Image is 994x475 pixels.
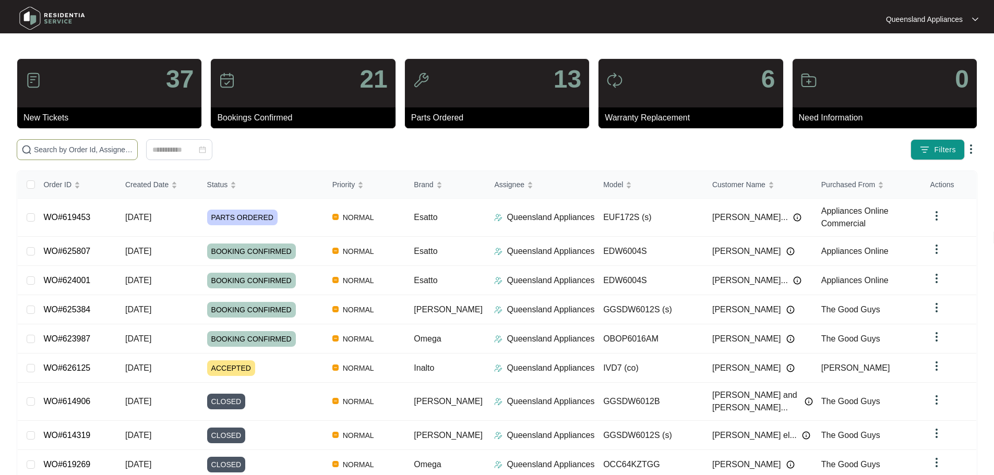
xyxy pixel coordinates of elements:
span: The Good Guys [821,305,880,314]
img: dropdown arrow [930,394,943,406]
td: EDW6004S [595,237,704,266]
img: Assigner Icon [494,247,502,255]
img: dropdown arrow [930,301,943,314]
span: NORMAL [339,395,378,408]
span: [DATE] [125,397,151,406]
p: 0 [955,67,969,92]
p: Warranty Replacement [605,112,783,124]
span: Inalto [414,363,434,372]
img: Vercel Logo [332,461,339,467]
span: [PERSON_NAME] [821,363,890,372]
img: Vercel Logo [332,277,339,283]
p: Queensland Appliances [507,274,594,287]
td: GGSDW6012S (s) [595,421,704,450]
td: EUF172S (s) [595,199,704,237]
p: Need Information [799,112,977,124]
p: Queensland Appliances [507,458,594,471]
img: dropdown arrow [930,427,943,440]
a: WO#626125 [43,363,90,372]
p: Queensland Appliances [507,395,594,408]
img: Vercel Logo [332,432,339,438]
img: icon [800,72,817,89]
span: PARTS ORDERED [207,210,278,225]
p: 6 [761,67,775,92]
span: NORMAL [339,245,378,258]
img: Assigner Icon [494,335,502,343]
span: Appliances Online [821,247,889,255]
p: Queensland Appliances [507,362,594,374]
span: The Good Guys [821,334,880,343]
a: WO#625384 [43,305,90,314]
span: [DATE] [125,213,151,222]
span: [DATE] [125,276,151,285]
img: Vercel Logo [332,364,339,371]
span: [PERSON_NAME] [414,305,483,314]
p: Queensland Appliances [507,303,594,316]
span: NORMAL [339,333,378,345]
p: Queensland Appliances [507,245,594,258]
img: icon [606,72,623,89]
th: Status [199,171,324,199]
span: Appliances Online [821,276,889,285]
span: Model [603,179,623,190]
span: [PERSON_NAME] [414,397,483,406]
span: [DATE] [125,431,151,440]
p: Queensland Appliances [507,211,594,224]
img: Info icon [793,213,801,222]
a: WO#614319 [43,431,90,440]
th: Model [595,171,704,199]
span: [PERSON_NAME] el... [712,429,797,442]
span: BOOKING CONFIRMED [207,243,296,259]
span: Filters [934,144,956,155]
img: icon [219,72,235,89]
img: Assigner Icon [494,213,502,222]
span: [PERSON_NAME] [712,245,781,258]
p: Queensland Appliances [507,429,594,442]
span: ACCEPTED [207,360,255,376]
th: Assignee [486,171,595,199]
img: Info icon [786,247,795,255]
p: Bookings Confirmed [217,112,395,124]
img: dropdown arrow [930,210,943,222]
p: 21 [360,67,387,92]
img: Assigner Icon [494,276,502,285]
span: NORMAL [339,303,378,316]
span: [PERSON_NAME] [712,333,781,345]
img: dropdown arrow [930,243,943,255]
img: Info icon [786,335,795,343]
p: Queensland Appliances [507,333,594,345]
a: WO#614906 [43,397,90,406]
span: Assignee [494,179,524,190]
img: Info icon [793,276,801,285]
img: Info icon [786,364,795,372]
img: Assigner Icon [494,364,502,372]
span: Order ID [43,179,71,190]
img: Vercel Logo [332,398,339,404]
span: The Good Guys [821,397,880,406]
img: dropdown arrow [930,272,943,285]
span: CLOSED [207,457,246,472]
th: Order ID [35,171,117,199]
p: Queensland Appliances [886,14,963,25]
a: WO#624001 [43,276,90,285]
input: Search by Order Id, Assignee Name, Customer Name, Brand and Model [34,144,133,155]
th: Customer Name [704,171,813,199]
img: Info icon [802,431,810,440]
span: [PERSON_NAME]... [712,211,788,224]
img: Vercel Logo [332,306,339,312]
img: dropdown arrow [930,331,943,343]
a: WO#619453 [43,213,90,222]
img: Assigner Icon [494,431,502,440]
td: GGSDW6012S (s) [595,295,704,324]
span: Created Date [125,179,169,190]
img: Vercel Logo [332,214,339,220]
span: CLOSED [207,394,246,409]
span: NORMAL [339,274,378,287]
th: Actions [922,171,976,199]
span: [DATE] [125,247,151,255]
p: Parts Ordered [411,112,589,124]
img: dropdown arrow [965,143,977,155]
img: Vercel Logo [332,248,339,254]
th: Created Date [117,171,199,199]
span: Brand [414,179,433,190]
